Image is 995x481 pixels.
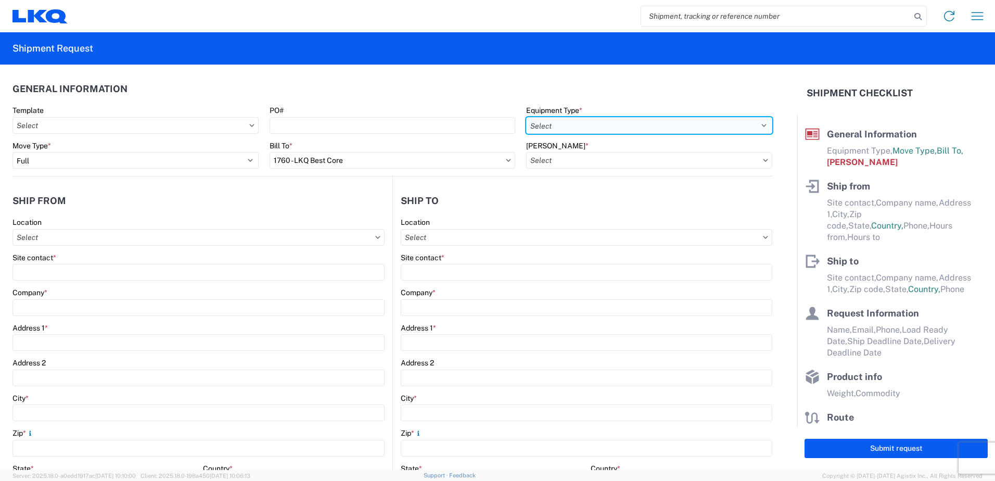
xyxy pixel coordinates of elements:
[847,336,924,346] span: Ship Deadline Date,
[827,371,882,382] span: Product info
[908,284,940,294] span: Country,
[822,471,983,480] span: Copyright © [DATE]-[DATE] Agistix Inc., All Rights Reserved
[849,284,885,294] span: Zip code,
[12,428,34,438] label: Zip
[12,117,259,134] input: Select
[12,288,47,297] label: Company
[847,232,880,242] span: Hours to
[807,87,913,99] h2: Shipment Checklist
[856,388,900,398] span: Commodity
[885,284,908,294] span: State,
[871,221,903,231] span: Country,
[827,181,870,192] span: Ship from
[827,256,859,267] span: Ship to
[12,473,136,479] span: Server: 2025.18.0-a0edd1917ac
[876,198,939,208] span: Company name,
[827,273,876,283] span: Site contact,
[827,198,876,208] span: Site contact,
[270,106,284,115] label: PO#
[12,196,66,206] h2: Ship from
[827,129,917,140] span: General Information
[848,221,871,231] span: State,
[449,472,476,478] a: Feedback
[12,464,34,473] label: State
[401,428,423,438] label: Zip
[876,325,902,335] span: Phone,
[827,388,856,398] span: Weight,
[12,229,385,246] input: Select
[526,152,772,169] input: Select
[937,146,963,156] span: Bill To,
[401,288,436,297] label: Company
[401,253,444,262] label: Site contact
[903,221,929,231] span: Phone,
[12,253,56,262] label: Site contact
[827,325,852,335] span: Name,
[526,141,589,150] label: [PERSON_NAME]
[401,358,434,368] label: Address 2
[141,473,250,479] span: Client: 2025.18.0-198a450
[641,6,911,26] input: Shipment, tracking or reference number
[12,394,29,403] label: City
[401,218,430,227] label: Location
[940,284,964,294] span: Phone
[270,152,516,169] input: Select
[827,157,898,167] span: [PERSON_NAME]
[401,229,772,246] input: Select
[203,464,233,473] label: Country
[424,472,450,478] a: Support
[805,439,988,458] button: Submit request
[270,141,292,150] label: Bill To
[852,325,876,335] span: Email,
[401,394,417,403] label: City
[12,358,46,368] label: Address 2
[827,146,892,156] span: Equipment Type,
[12,218,42,227] label: Location
[210,473,250,479] span: [DATE] 10:06:13
[526,106,582,115] label: Equipment Type
[832,209,849,219] span: City,
[12,42,93,55] h2: Shipment Request
[832,284,849,294] span: City,
[12,84,127,94] h2: General Information
[12,141,51,150] label: Move Type
[12,323,48,333] label: Address 1
[401,196,439,206] h2: Ship to
[876,273,939,283] span: Company name,
[892,146,937,156] span: Move Type,
[401,464,422,473] label: State
[12,106,44,115] label: Template
[827,308,919,319] span: Request Information
[95,473,136,479] span: [DATE] 10:10:00
[591,464,620,473] label: Country
[401,323,436,333] label: Address 1
[827,412,854,423] span: Route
